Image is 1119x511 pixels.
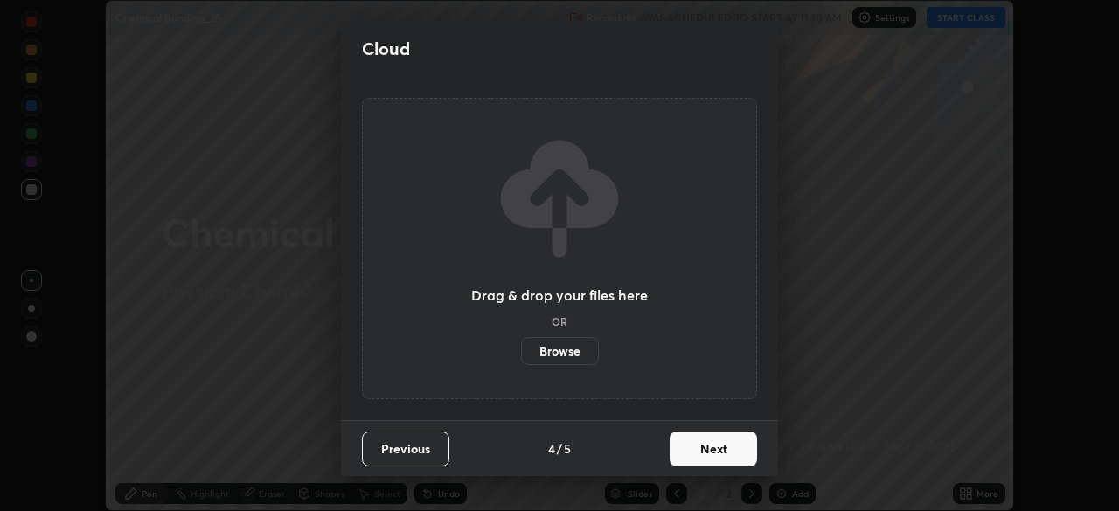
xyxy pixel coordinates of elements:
[471,288,648,302] h3: Drag & drop your files here
[564,439,571,458] h4: 5
[557,439,562,458] h4: /
[670,432,757,466] button: Next
[362,432,449,466] button: Previous
[362,38,410,60] h2: Cloud
[548,439,555,458] h4: 4
[552,316,567,327] h5: OR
